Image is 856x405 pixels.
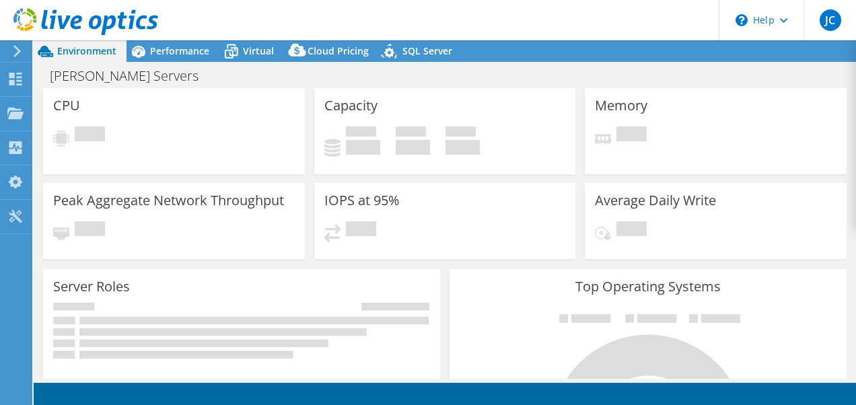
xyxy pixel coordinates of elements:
span: Total [445,126,476,140]
h3: Average Daily Write [595,193,716,208]
h4: 0 GiB [445,140,480,155]
span: JC [820,9,841,31]
span: Environment [57,44,116,57]
span: Virtual [243,44,274,57]
span: Cloud Pricing [308,44,369,57]
span: SQL Server [402,44,452,57]
h4: 0 GiB [396,140,430,155]
svg: \n [736,14,748,26]
h3: Capacity [324,98,378,113]
h4: 0 GiB [346,140,380,155]
span: Pending [616,221,647,240]
h3: Top Operating Systems [460,279,836,294]
span: Performance [150,44,209,57]
h3: Server Roles [53,279,130,294]
span: Used [346,126,376,140]
span: Pending [346,221,376,240]
h3: CPU [53,98,80,113]
span: Pending [75,221,105,240]
span: Pending [616,126,647,145]
span: Pending [75,126,105,145]
h3: Peak Aggregate Network Throughput [53,193,284,208]
span: Free [396,126,426,140]
h1: [PERSON_NAME] Servers [44,69,219,83]
h3: Memory [595,98,647,113]
h3: IOPS at 95% [324,193,400,208]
